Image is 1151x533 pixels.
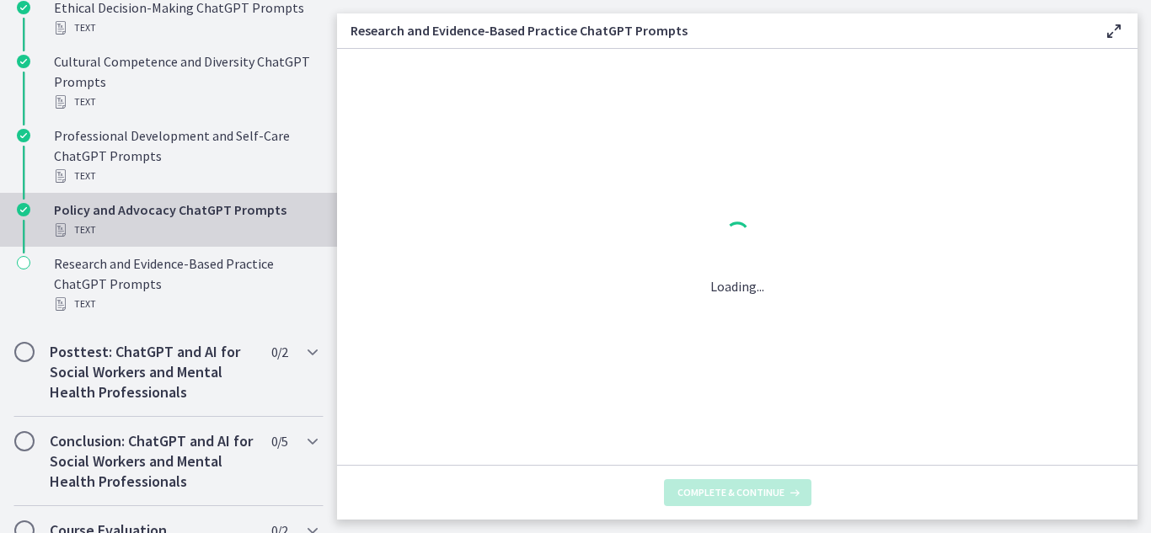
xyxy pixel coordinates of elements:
button: Complete & continue [664,479,811,506]
h3: Research and Evidence-Based Practice ChatGPT Prompts [351,20,1077,40]
div: Text [54,166,317,186]
span: 0 / 5 [271,431,287,451]
i: Completed [17,55,30,68]
div: Policy and Advocacy ChatGPT Prompts [54,200,317,240]
div: Text [54,294,317,314]
span: 0 / 2 [271,342,287,362]
div: Text [54,92,317,112]
i: Completed [17,129,30,142]
div: Research and Evidence-Based Practice ChatGPT Prompts [54,253,317,314]
div: Text [54,18,317,38]
h2: Posttest: ChatGPT and AI for Social Workers and Mental Health Professionals [50,342,255,402]
div: 1 [710,217,764,256]
span: Complete & continue [677,486,784,499]
div: Cultural Competence and Diversity ChatGPT Prompts [54,51,317,112]
div: Text [54,220,317,240]
i: Completed [17,203,30,216]
p: Loading... [710,276,764,296]
h2: Conclusion: ChatGPT and AI for Social Workers and Mental Health Professionals [50,431,255,492]
i: Completed [17,1,30,14]
div: Professional Development and Self-Care ChatGPT Prompts [54,125,317,186]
